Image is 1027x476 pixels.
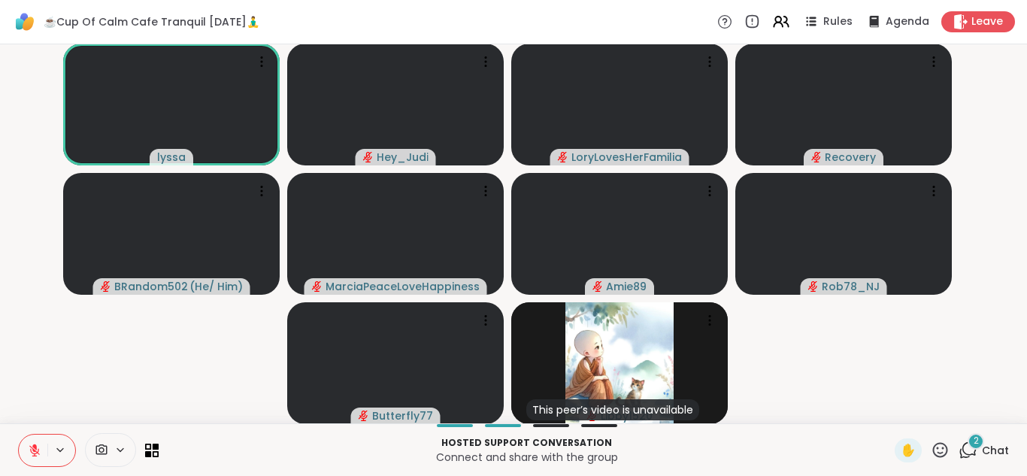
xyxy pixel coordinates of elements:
[168,450,886,465] p: Connect and share with the group
[811,152,822,162] span: audio-muted
[823,14,853,29] span: Rules
[114,279,188,294] span: BRandom502
[312,281,323,292] span: audio-muted
[822,279,880,294] span: Rob78_NJ
[592,281,603,292] span: audio-muted
[971,14,1003,29] span: Leave
[974,435,979,447] span: 2
[168,436,886,450] p: Hosted support conversation
[372,408,433,423] span: Butterfly77
[526,399,699,420] div: This peer’s video is unavailable
[886,14,929,29] span: Agenda
[808,281,819,292] span: audio-muted
[157,150,186,165] span: lyssa
[101,281,111,292] span: audio-muted
[571,150,682,165] span: LoryLovesHerFamilia
[326,279,480,294] span: MarciaPeaceLoveHappiness
[12,9,38,35] img: ShareWell Logomark
[189,279,243,294] span: ( He/ Him )
[377,150,429,165] span: Hey_Judi
[44,14,259,29] span: ☕️Cup Of Calm Cafe Tranquil [DATE]🧘‍♂️
[901,441,916,459] span: ✋
[359,411,369,421] span: audio-muted
[825,150,876,165] span: Recovery
[565,302,674,424] img: Libby1520
[363,152,374,162] span: audio-muted
[982,443,1009,458] span: Chat
[606,279,647,294] span: Amie89
[558,152,568,162] span: audio-muted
